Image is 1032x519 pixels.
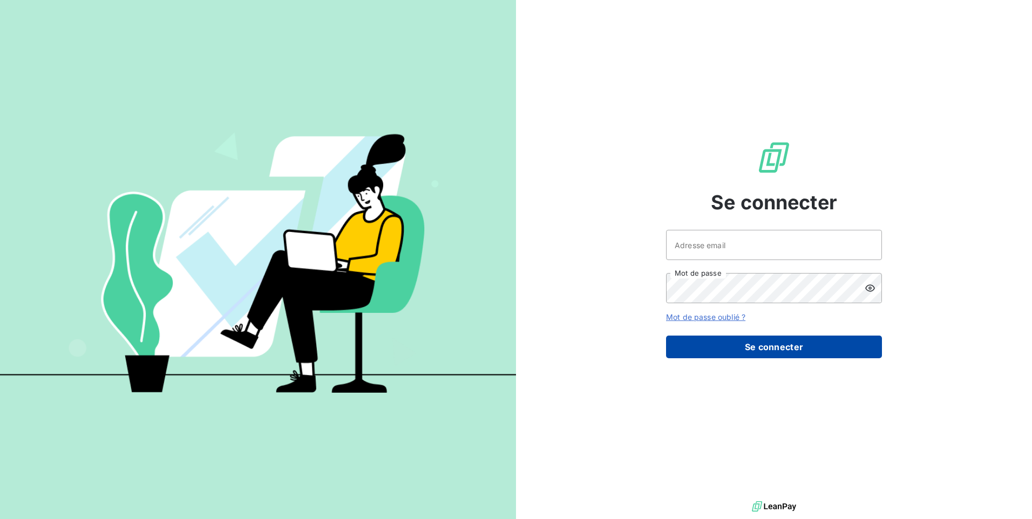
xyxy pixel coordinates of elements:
[711,188,837,217] span: Se connecter
[666,336,882,358] button: Se connecter
[666,230,882,260] input: placeholder
[752,498,796,515] img: logo
[666,312,745,322] a: Mot de passe oublié ?
[757,140,791,175] img: Logo LeanPay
